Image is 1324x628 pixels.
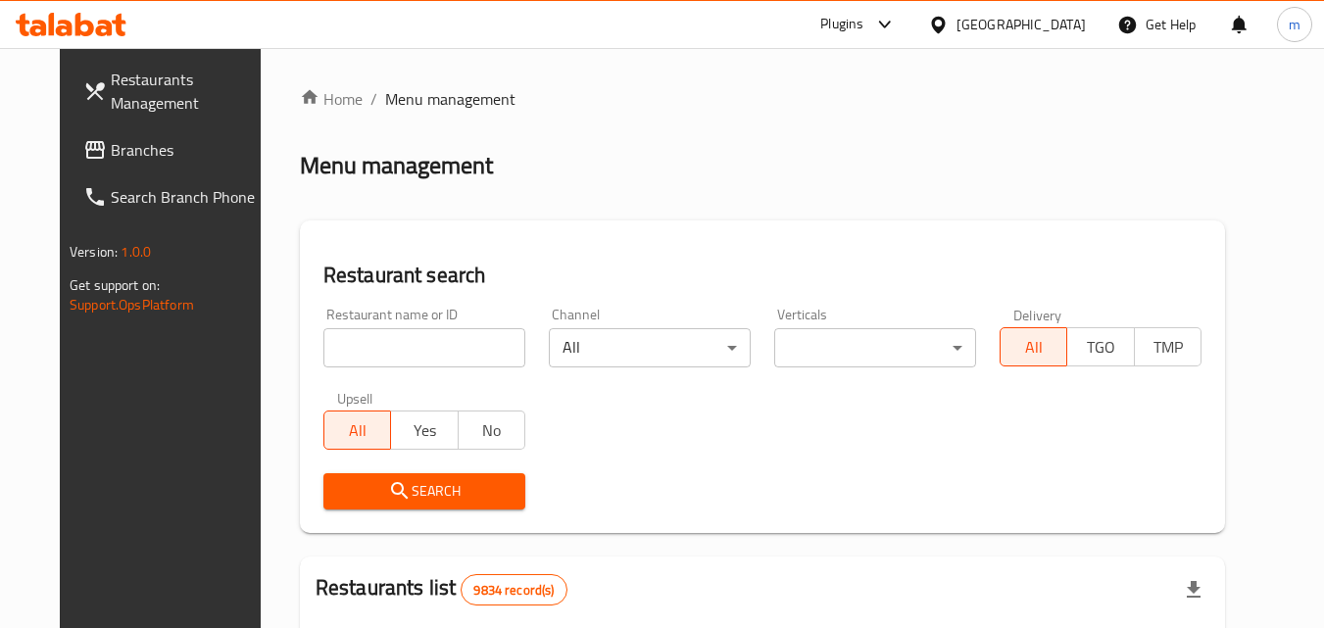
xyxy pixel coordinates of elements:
button: Search [323,473,525,509]
button: No [458,411,525,450]
li: / [370,87,377,111]
span: 9834 record(s) [462,581,565,600]
a: Branches [68,126,281,173]
span: Menu management [385,87,515,111]
nav: breadcrumb [300,87,1225,111]
span: TGO [1075,333,1126,362]
button: TMP [1134,327,1201,366]
div: Export file [1170,566,1217,613]
span: No [466,416,517,445]
span: TMP [1143,333,1194,362]
h2: Restaurant search [323,261,1201,290]
div: Plugins [820,13,863,36]
button: All [1000,327,1067,366]
span: Version: [70,239,118,265]
h2: Restaurants list [316,573,567,605]
h2: Menu management [300,150,493,181]
span: Search Branch Phone [111,185,266,209]
label: Upsell [337,391,373,405]
span: Get support on: [70,272,160,298]
span: All [332,416,383,445]
button: Yes [390,411,458,450]
span: Restaurants Management [111,68,266,115]
button: TGO [1066,327,1134,366]
input: Search for restaurant name or ID.. [323,328,525,367]
span: Branches [111,138,266,162]
span: All [1008,333,1059,362]
div: All [549,328,751,367]
div: Total records count [461,574,566,605]
a: Search Branch Phone [68,173,281,220]
span: Yes [399,416,450,445]
span: Search [339,479,510,504]
a: Support.OpsPlatform [70,292,194,317]
div: [GEOGRAPHIC_DATA] [956,14,1086,35]
a: Restaurants Management [68,56,281,126]
label: Delivery [1013,308,1062,321]
span: m [1289,14,1300,35]
a: Home [300,87,363,111]
div: ​ [774,328,976,367]
span: 1.0.0 [121,239,151,265]
button: All [323,411,391,450]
